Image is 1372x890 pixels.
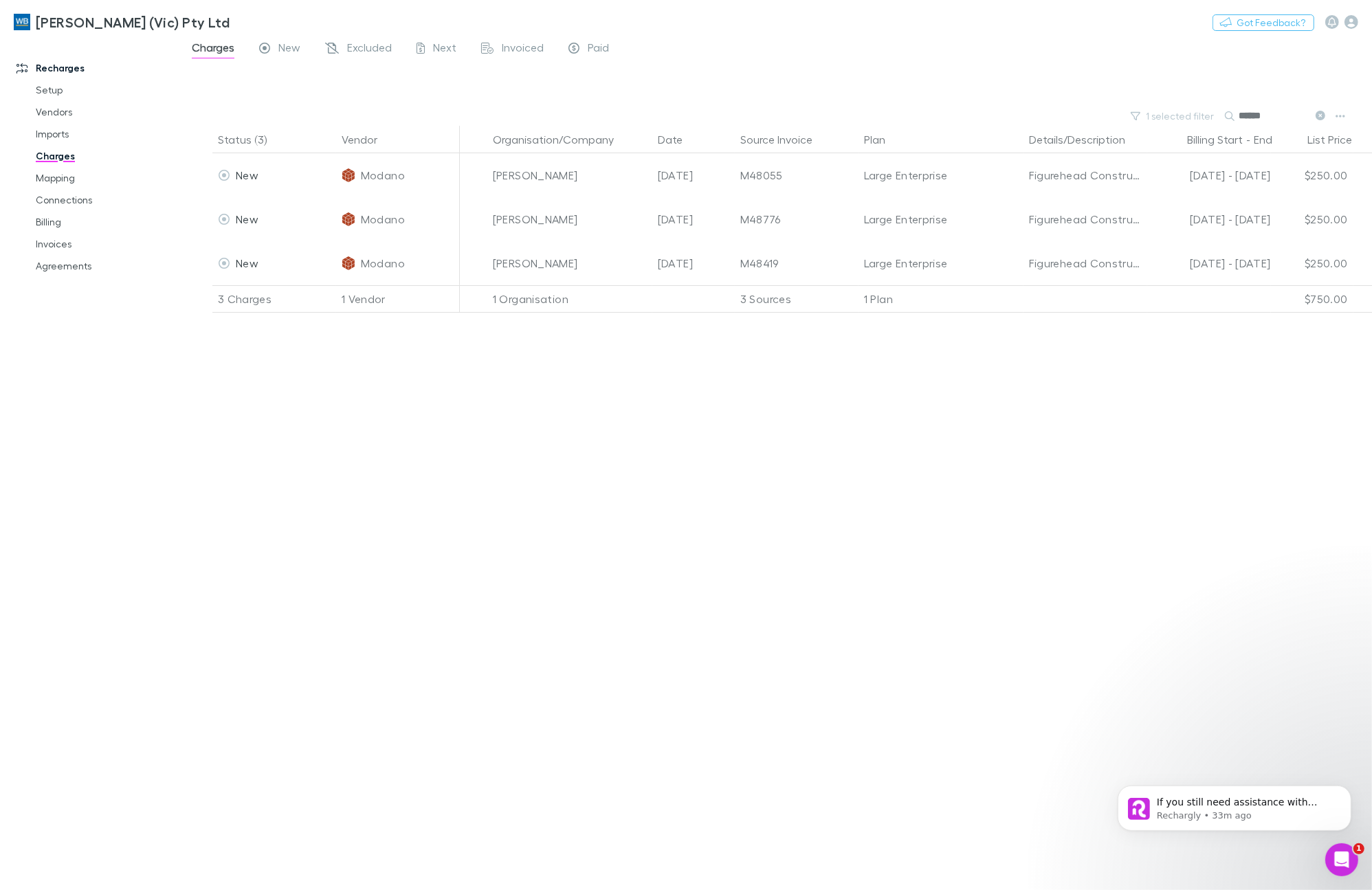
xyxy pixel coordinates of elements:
[212,285,336,313] div: 3 Charges
[1271,285,1353,313] div: $750.00
[342,212,355,226] img: Modano's Logo
[22,211,190,233] a: Billing
[487,285,652,313] div: 1 Organisation
[740,197,853,241] div: M48776
[1124,108,1222,124] button: 1 selected filter
[5,5,238,38] a: [PERSON_NAME] (Vic) Pty Ltd
[1153,197,1271,241] div: [DATE] - [DATE]
[236,256,258,269] span: New
[1029,241,1142,285] div: Figurehead Constructions Pty Ltd
[1271,241,1353,285] div: $250.00
[22,79,190,101] a: Setup
[236,168,258,181] span: New
[433,41,456,58] span: Next
[735,285,859,313] div: 3 Sources
[1271,197,1353,241] div: $250.00
[1271,153,1353,197] div: $250.00
[192,41,234,58] span: Charges
[652,153,735,197] div: [DATE]
[864,241,1018,285] div: Large Enterprise
[864,197,1018,241] div: Large Enterprise
[336,285,460,313] div: 1 Vendor
[1307,126,1369,153] button: List Price
[493,197,647,241] div: [PERSON_NAME]
[1029,153,1142,197] div: Figurehead Constructions Pty Ltd
[361,241,405,285] span: Modano
[236,212,258,225] span: New
[22,255,190,277] a: Agreements
[652,241,735,285] div: [DATE]
[342,126,394,153] button: Vendor
[218,126,283,153] button: Status (3)
[493,153,647,197] div: [PERSON_NAME]
[22,123,190,145] a: Imports
[36,14,230,30] h3: [PERSON_NAME] (Vic) Pty Ltd
[740,153,853,197] div: M48055
[22,167,190,189] a: Mapping
[864,153,1018,197] div: Large Enterprise
[1213,14,1314,31] button: Got Feedback?
[14,14,30,30] img: William Buck (Vic) Pty Ltd's Logo
[1153,241,1271,285] div: [DATE] - [DATE]
[1188,126,1243,153] button: Billing Start
[1029,197,1142,241] div: Figurehead Constructions Pty Ltd
[3,57,190,79] a: Recharges
[859,285,1024,313] div: 1 Plan
[22,233,190,255] a: Invoices
[22,101,190,123] a: Vendors
[658,126,699,153] button: Date
[342,256,355,270] img: Modano's Logo
[1029,126,1142,153] button: Details/Description
[361,197,405,241] span: Modano
[1254,126,1272,153] button: End
[493,241,647,285] div: [PERSON_NAME]
[1353,843,1364,854] span: 1
[502,41,544,58] span: Invoiced
[588,41,609,58] span: Paid
[740,126,829,153] button: Source Invoice
[1153,153,1271,197] div: [DATE] - [DATE]
[740,241,853,285] div: M48419
[652,197,735,241] div: [DATE]
[347,41,392,58] span: Excluded
[1097,757,1372,853] iframe: Intercom notifications message
[22,145,190,167] a: Charges
[1325,843,1358,876] iframe: Intercom live chat
[1153,126,1286,153] div: -
[278,41,300,58] span: New
[342,168,355,182] img: Modano's Logo
[22,189,190,211] a: Connections
[361,153,405,197] span: Modano
[493,126,630,153] button: Organisation/Company
[864,126,902,153] button: Plan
